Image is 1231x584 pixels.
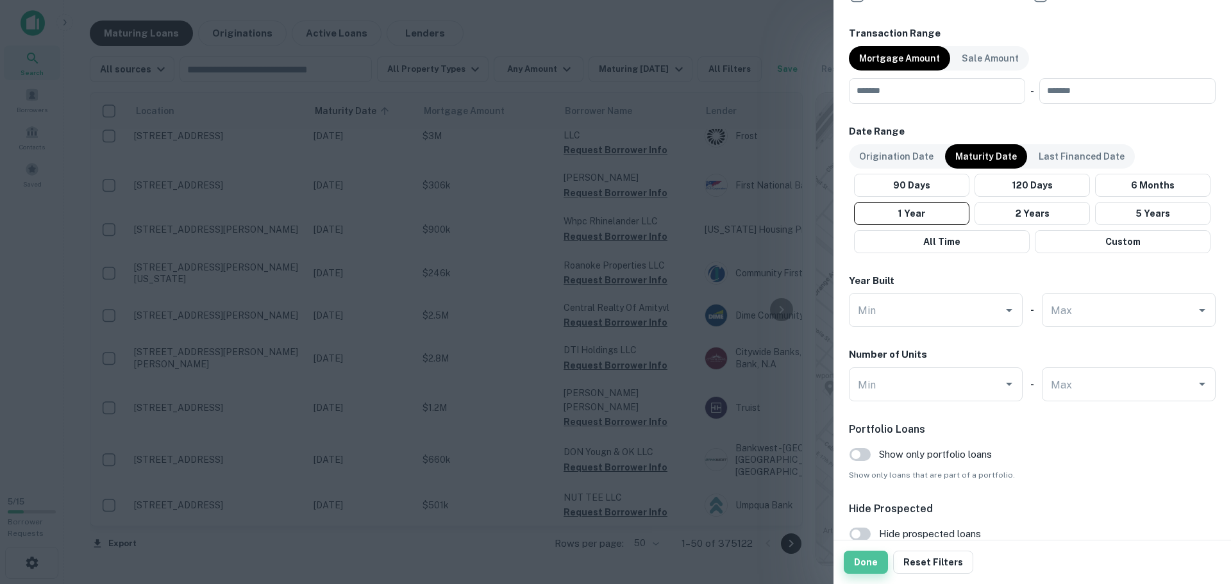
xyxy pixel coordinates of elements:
[975,174,1090,197] button: 120 Days
[1039,149,1125,163] p: Last Financed Date
[879,526,981,542] span: Hide prospected loans
[1095,202,1210,225] button: 5 Years
[893,551,973,574] button: Reset Filters
[849,501,1216,517] h6: Hide Prospected
[1167,481,1231,543] iframe: Chat Widget
[1000,301,1018,319] button: Open
[844,551,888,574] button: Done
[849,469,1216,481] span: Show only loans that are part of a portfolio.
[1193,375,1211,393] button: Open
[1095,174,1210,197] button: 6 Months
[854,202,969,225] button: 1 Year
[962,51,1019,65] p: Sale Amount
[975,202,1090,225] button: 2 Years
[879,447,992,462] span: Show only portfolio loans
[849,422,1216,437] h6: Portfolio Loans
[1193,301,1211,319] button: Open
[854,230,1030,253] button: All Time
[955,149,1017,163] p: Maturity Date
[859,149,934,163] p: Origination Date
[849,26,1216,41] h6: Transaction Range
[849,124,1216,139] h6: Date Range
[1000,375,1018,393] button: Open
[1035,230,1210,253] button: Custom
[849,347,927,362] h6: Number of Units
[854,174,969,197] button: 90 Days
[849,274,894,288] h6: Year Built
[1030,377,1034,392] h6: -
[1030,78,1034,104] div: -
[1030,303,1034,317] h6: -
[859,51,940,65] p: Mortgage Amount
